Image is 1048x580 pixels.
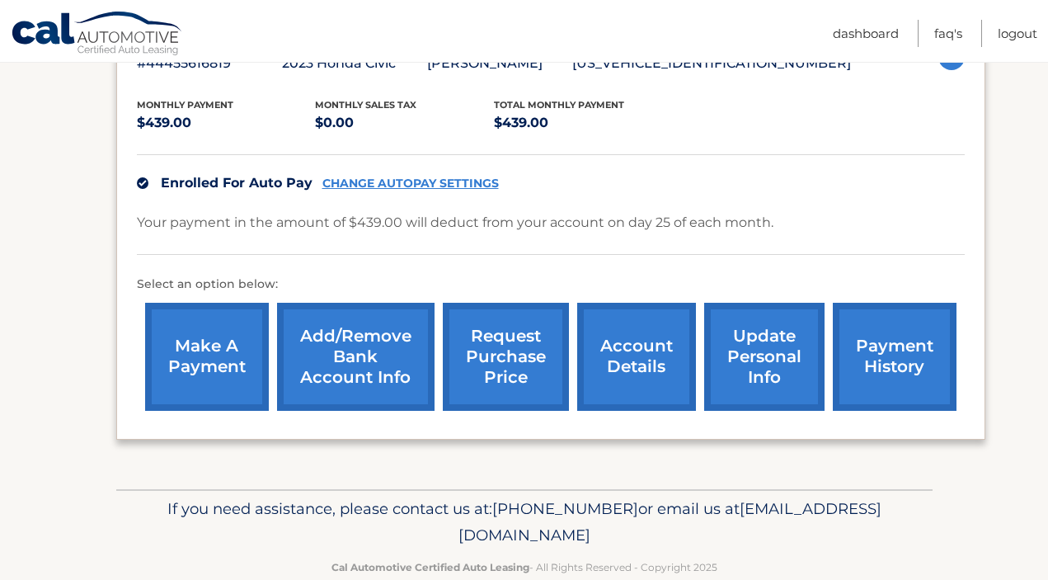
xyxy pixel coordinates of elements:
a: Add/Remove bank account info [277,303,435,411]
a: request purchase price [443,303,569,411]
img: check.svg [137,177,148,189]
span: [PHONE_NUMBER] [492,499,638,518]
p: $439.00 [137,111,316,134]
a: make a payment [145,303,269,411]
p: - All Rights Reserved - Copyright 2025 [127,559,922,576]
a: Cal Automotive [11,11,184,59]
span: Monthly sales Tax [315,99,416,111]
p: #44455616819 [137,52,282,75]
p: [PERSON_NAME] [427,52,572,75]
a: Logout [998,20,1037,47]
p: 2023 Honda Civic [282,52,427,75]
a: account details [577,303,696,411]
a: FAQ's [934,20,962,47]
span: Monthly Payment [137,99,233,111]
span: Total Monthly Payment [494,99,624,111]
a: payment history [833,303,956,411]
p: [US_VEHICLE_IDENTIFICATION_NUMBER] [572,52,851,75]
a: CHANGE AUTOPAY SETTINGS [322,177,499,191]
p: If you need assistance, please contact us at: or email us at [127,496,922,549]
strong: Cal Automotive Certified Auto Leasing [331,561,529,573]
p: $439.00 [494,111,673,134]
p: $0.00 [315,111,494,134]
p: Your payment in the amount of $439.00 will deduct from your account on day 25 of each month. [137,211,773,234]
p: Select an option below: [137,275,965,295]
a: Dashboard [833,20,899,47]
span: Enrolled For Auto Pay [161,175,313,191]
a: update personal info [704,303,825,411]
